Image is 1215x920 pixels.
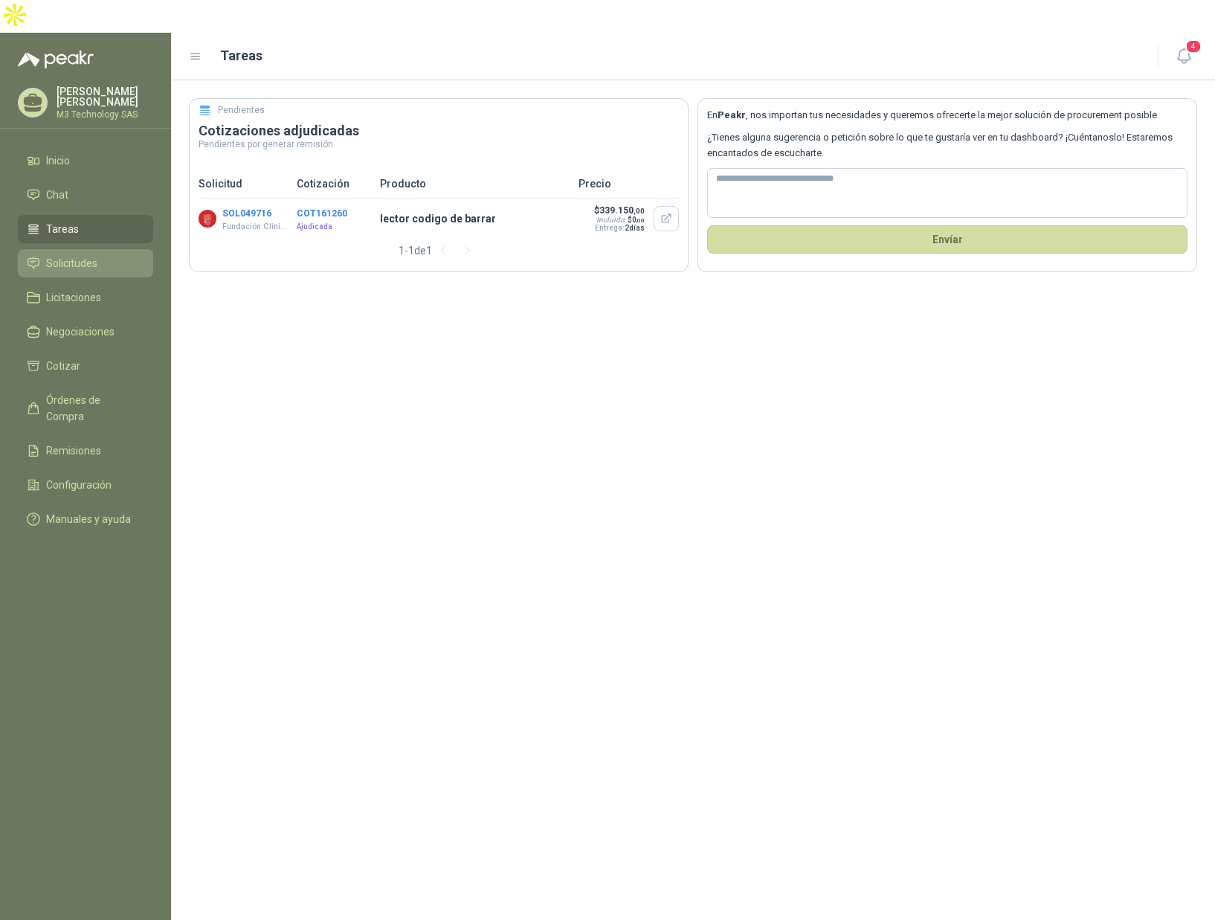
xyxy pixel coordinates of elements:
span: Negociaciones [46,324,115,340]
span: 4 [1185,39,1202,54]
a: Cotizar [18,352,153,380]
img: Company Logo [199,210,216,228]
a: Inicio [18,147,153,175]
h3: Cotizaciones adjudicadas [199,122,679,140]
button: SOL049716 [222,208,271,219]
p: [PERSON_NAME] [PERSON_NAME] [57,86,153,107]
span: Configuración [46,477,112,493]
p: Producto [380,176,570,192]
a: Órdenes de Compra [18,386,153,431]
button: COT161260 [297,208,347,219]
a: Chat [18,181,153,209]
div: Incluido [596,216,625,224]
span: Solicitudes [46,255,97,271]
div: 1 - 1 de 1 [399,239,480,263]
span: ,00 [634,207,645,215]
p: Fundación Clínica Shaio [222,221,290,233]
span: ,00 [636,217,645,224]
span: Órdenes de Compra [46,392,139,425]
a: Manuales y ayuda [18,505,153,533]
span: Chat [46,187,68,203]
span: 2 días [625,224,645,232]
p: Precio [579,176,679,192]
button: Envíar [707,225,1187,254]
p: Ajudicada [297,221,371,233]
p: ¿Tienes alguna sugerencia o petición sobre lo que te gustaría ver en tu dashboard? ¡Cuéntanoslo! ... [707,130,1187,161]
span: Remisiones [46,443,101,459]
span: Inicio [46,152,70,169]
span: Licitaciones [46,289,101,306]
h1: Tareas [220,45,262,66]
a: Remisiones [18,437,153,465]
b: Peakr [718,109,746,120]
span: $ [628,216,645,224]
p: M3 Technology SAS [57,110,153,119]
a: Solicitudes [18,249,153,277]
img: Logo peakr [18,51,94,68]
p: Pendientes por generar remisión [199,140,679,149]
span: Cotizar [46,358,80,374]
p: $ [593,205,645,216]
a: Configuración [18,471,153,499]
span: Manuales y ayuda [46,511,131,527]
a: Negociaciones [18,318,153,346]
button: 4 [1170,43,1197,70]
p: Cotización [297,176,371,192]
h5: Pendientes [218,103,265,118]
p: Solicitud [199,176,288,192]
span: 0 [632,216,645,224]
span: Tareas [46,221,79,237]
a: Licitaciones [18,283,153,312]
a: Tareas [18,215,153,243]
p: Entrega: [593,224,645,232]
span: 339.150 [599,205,645,216]
p: En , nos importan tus necesidades y queremos ofrecerte la mejor solución de procurement posible. [707,108,1187,123]
p: lector codigo de barrar [380,210,570,227]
